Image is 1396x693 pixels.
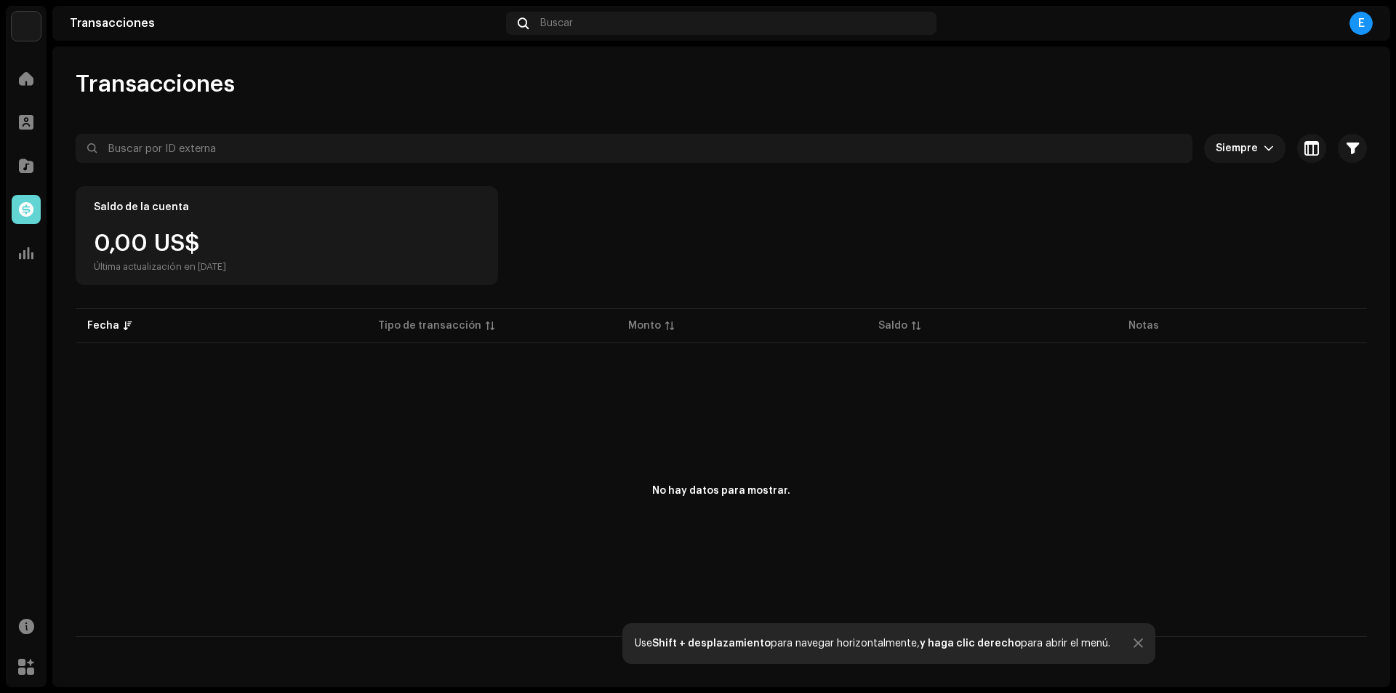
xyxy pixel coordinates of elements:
span: Buscar [540,17,573,29]
div: Saldo de la cuenta [94,201,189,213]
span: Transacciones [76,70,235,99]
div: No hay datos para mostrar. [652,484,790,499]
div: dropdown trigger [1264,134,1274,163]
div: Última actualización en [DATE] [94,261,226,273]
span: Siempre [1216,134,1264,163]
div: Use para navegar horizontalmente, para abrir el menú. [635,638,1110,649]
img: d9f8f59f-78fd-4355-bcd2-71803a451288 [12,12,41,41]
strong: y haga clic derecho [920,638,1021,649]
strong: Shift + desplazamiento [652,638,771,649]
div: Transacciones [70,17,500,29]
input: Buscar por ID externa [76,134,1192,163]
div: E [1349,12,1373,35]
